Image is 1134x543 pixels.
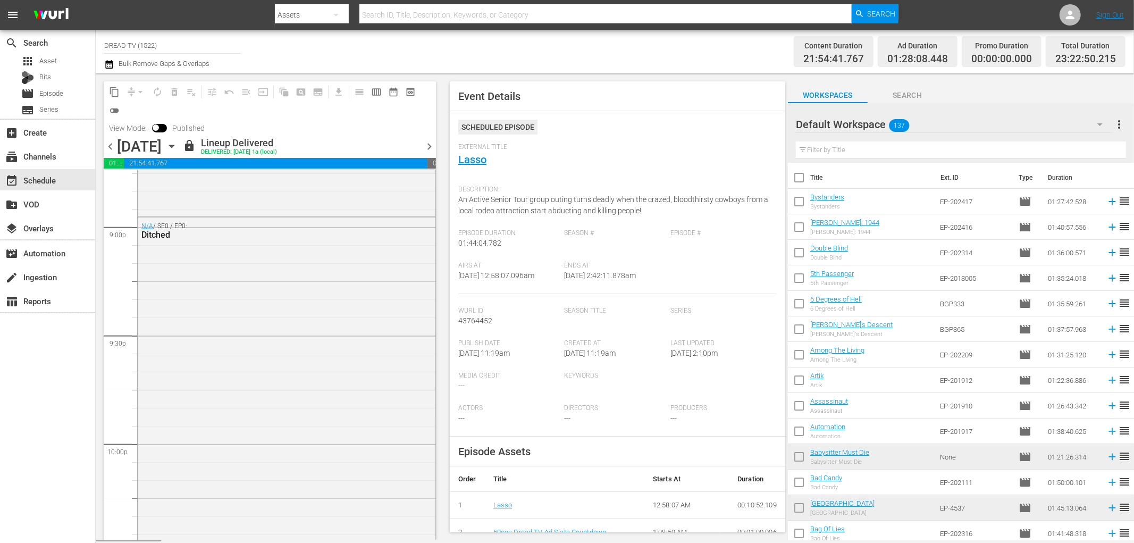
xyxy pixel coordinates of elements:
span: Series [670,307,771,315]
img: ans4CAIJ8jUAAAAAAAAAAAAAAAAAAAAAAAAgQb4GAAAAAAAAAAAAAAAAAAAAAAAAJMjXAAAAAAAAAAAAAAAAAAAAAAAAgAT5G... [26,3,77,28]
td: 01:26:43.342 [1044,393,1102,419]
td: EP-202111 [936,470,1014,495]
a: Automation [810,423,845,431]
th: Duration [729,466,785,492]
div: / SE0 / EP0: [141,222,378,240]
td: EP-201910 [936,393,1014,419]
span: reorder [1118,424,1131,437]
td: 01:35:59.261 [1044,291,1102,316]
div: DELIVERED: [DATE] 1a (local) [201,149,277,156]
span: 01:28:08.448 [887,53,948,65]
svg: Add to Schedule [1106,298,1118,310]
span: Search [868,89,947,102]
span: reorder [1118,271,1131,284]
span: Revert to Primary Episode [221,83,238,101]
span: toggle_off [109,105,120,116]
span: Episode [1019,272,1031,285]
span: Producers [670,404,771,413]
svg: Add to Schedule [1106,349,1118,361]
th: Title [485,466,644,492]
div: [PERSON_NAME]: 1944 [810,229,879,236]
span: Episode [1019,476,1031,489]
span: menu [6,9,19,21]
span: Episode [1019,348,1031,361]
span: Schedule [5,174,18,187]
span: Publish Date [458,339,559,348]
span: Episode [1019,323,1031,336]
span: Published [167,124,210,132]
td: 01:40:57.556 [1044,214,1102,240]
svg: Add to Schedule [1106,400,1118,412]
span: reorder [1118,475,1131,488]
span: chevron_right [423,140,436,153]
svg: Add to Schedule [1106,451,1118,463]
div: [DATE] [117,138,162,155]
span: reorder [1118,450,1131,463]
span: 01:28:08.448 [104,158,124,169]
span: 01:44:04.782 [458,239,501,247]
div: Total Duration [1055,38,1116,53]
div: Content Duration [803,38,864,53]
div: [GEOGRAPHIC_DATA] [810,509,875,516]
span: 24 hours Lineup View is OFF [106,102,123,119]
span: Description: [458,186,771,194]
a: N/A [141,222,153,230]
th: Type [1012,163,1041,193]
svg: Add to Schedule [1106,425,1118,437]
span: Refresh All Search Blocks [272,81,292,102]
span: reorder [1118,246,1131,258]
span: Last Updated [670,339,771,348]
span: Wurl Id [458,307,559,315]
a: [PERSON_NAME]: 1944 [810,219,879,227]
span: --- [670,414,677,422]
a: Sign Out [1096,11,1124,19]
span: Season Title [565,307,666,315]
span: 23:22:50.215 [1055,53,1116,65]
a: Bad Candy [810,474,842,482]
span: Keywords [565,372,666,380]
svg: Add to Schedule [1106,502,1118,514]
th: Duration [1041,163,1105,193]
svg: Add to Schedule [1106,477,1118,488]
span: reorder [1118,527,1131,539]
span: Create Search Block [292,83,309,101]
span: reorder [1118,195,1131,207]
span: Remove Gaps & Overlaps [123,83,149,101]
span: Search [868,4,896,23]
div: Default Workspace [796,110,1113,139]
span: Series [21,104,34,116]
td: EP-202209 [936,342,1014,367]
span: [DATE] 2:42:11.878am [565,271,636,280]
span: [DATE] 11:19am [565,349,616,357]
span: An Active Senior Tour group outing turns deadly when the crazed, bloodthirsty cowboys from a loca... [458,195,768,215]
span: Episode [1019,527,1031,540]
td: None [936,444,1014,470]
svg: Add to Schedule [1106,272,1118,284]
a: Double Blind [810,244,848,252]
span: Loop Content [149,83,166,101]
span: Episode [1019,425,1031,438]
svg: Add to Schedule [1106,323,1118,335]
span: Episode [1019,246,1031,259]
td: EP-202416 [936,214,1014,240]
span: 137 [889,114,909,137]
td: 01:21:26.314 [1044,444,1102,470]
div: Automation [810,433,845,440]
span: 21:54:41.767 [124,158,427,169]
a: 60sec Dread TV Ad Slate Countdown [493,528,607,536]
span: Overlays [5,222,18,235]
span: External Title [458,143,771,152]
th: Starts At [644,466,729,492]
span: more_vert [1113,118,1126,131]
th: Order [450,466,485,492]
div: Bits [21,71,34,84]
span: reorder [1118,348,1131,361]
span: lock [183,139,196,152]
td: 01:22:36.886 [1044,367,1102,393]
span: Created At [565,339,666,348]
svg: Add to Schedule [1106,374,1118,386]
td: 01:35:24.018 [1044,265,1102,291]
span: Select an event to delete [166,83,183,101]
div: Bad Candy [810,484,842,491]
td: 1 [450,491,485,519]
